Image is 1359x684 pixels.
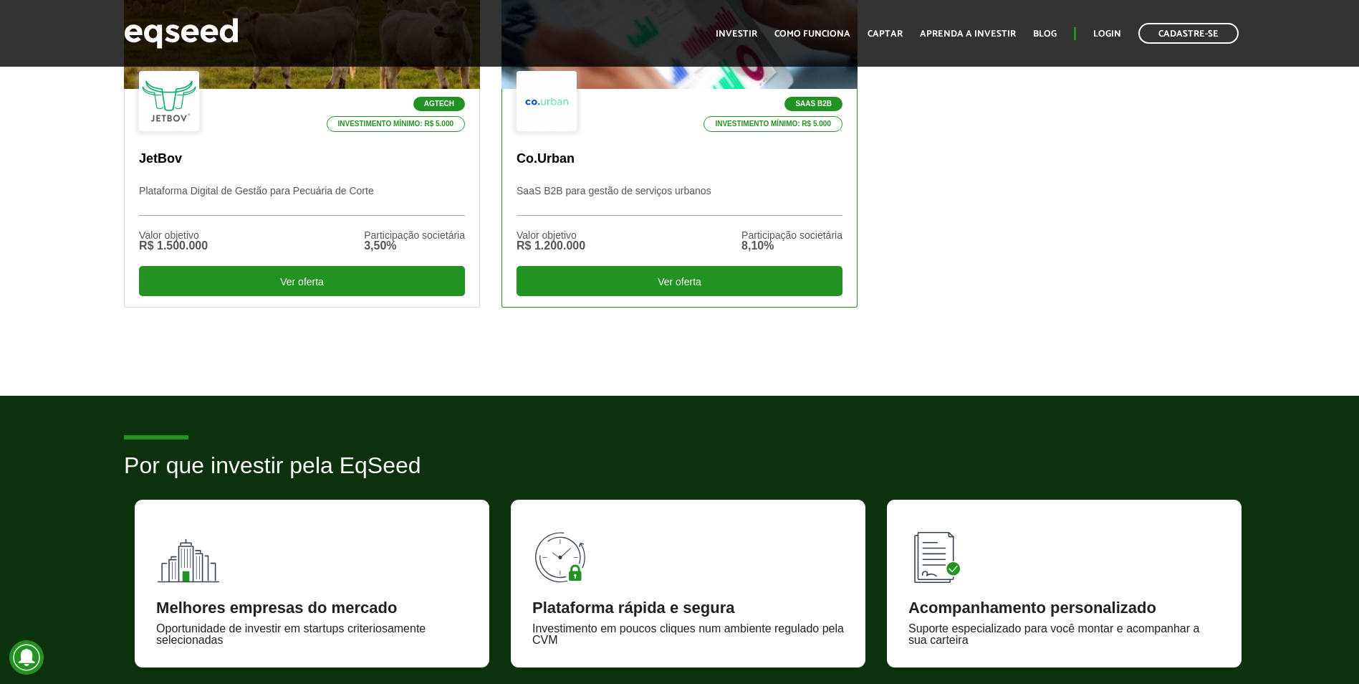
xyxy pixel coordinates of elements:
[716,29,757,39] a: Investir
[1033,29,1057,39] a: Blog
[920,29,1016,39] a: Aprenda a investir
[139,240,208,252] div: R$ 1.500.000
[139,151,465,167] p: JetBov
[139,230,208,240] div: Valor objetivo
[908,600,1220,616] div: Acompanhamento personalizado
[1138,23,1239,44] a: Cadastre-se
[532,521,597,586] img: 90x90_tempo.svg
[741,230,842,240] div: Participação societária
[532,600,844,616] div: Plataforma rápida e segura
[532,623,844,646] div: Investimento em poucos cliques num ambiente regulado pela CVM
[364,230,465,240] div: Participação societária
[364,240,465,252] div: 3,50%
[868,29,903,39] a: Captar
[124,453,1235,500] h2: Por que investir pela EqSeed
[517,151,842,167] p: Co.Urban
[774,29,850,39] a: Como funciona
[517,266,842,296] div: Ver oferta
[139,266,465,296] div: Ver oferta
[156,521,221,586] img: 90x90_fundos.svg
[156,623,468,646] div: Oportunidade de investir em startups criteriosamente selecionadas
[517,185,842,216] p: SaaS B2B para gestão de serviços urbanos
[741,240,842,252] div: 8,10%
[124,14,239,52] img: EqSeed
[908,623,1220,646] div: Suporte especializado para você montar e acompanhar a sua carteira
[139,185,465,216] p: Plataforma Digital de Gestão para Pecuária de Corte
[908,521,973,586] img: 90x90_lista.svg
[517,240,585,252] div: R$ 1.200.000
[156,600,468,616] div: Melhores empresas do mercado
[1093,29,1121,39] a: Login
[413,97,465,111] p: Agtech
[703,116,842,132] p: Investimento mínimo: R$ 5.000
[517,230,585,240] div: Valor objetivo
[327,116,466,132] p: Investimento mínimo: R$ 5.000
[784,97,842,111] p: SaaS B2B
